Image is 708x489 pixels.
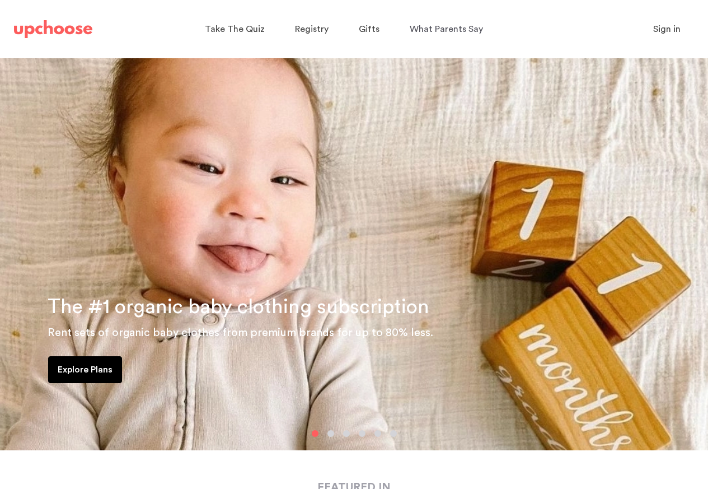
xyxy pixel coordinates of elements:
[410,18,486,40] a: What Parents Say
[48,297,429,317] span: The #1 organic baby clothing subscription
[359,25,379,34] span: Gifts
[410,25,483,34] span: What Parents Say
[295,25,329,34] span: Registry
[14,18,92,41] a: UpChoose
[205,18,268,40] a: Take The Quiz
[205,25,265,34] span: Take The Quiz
[295,18,332,40] a: Registry
[48,324,695,342] p: Rent sets of organic baby clothes from premium brands for up to 80% less.
[58,363,112,376] p: Explore Plans
[48,356,122,383] a: Explore Plans
[14,20,92,38] img: UpChoose
[359,18,383,40] a: Gifts
[653,25,681,34] span: Sign in
[639,18,695,40] button: Sign in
